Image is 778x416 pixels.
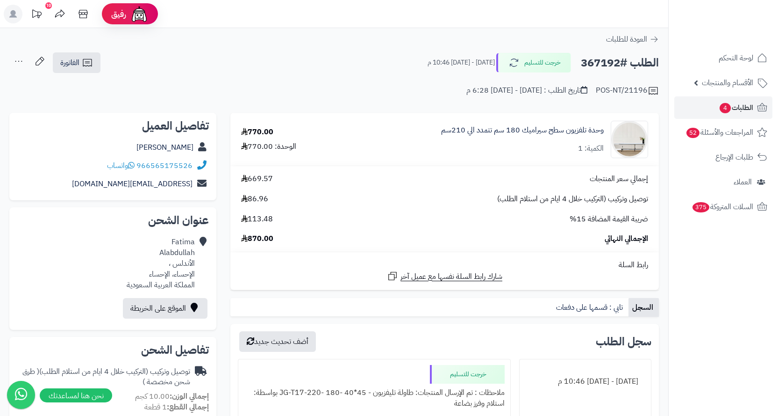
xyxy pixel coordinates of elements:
[552,298,628,317] a: تابي : قسمها على دفعات
[430,365,505,384] div: خرجت للتسليم
[107,160,135,171] a: واتساب
[241,127,273,138] div: 770.00
[720,103,731,113] span: 4
[466,85,587,96] div: تاريخ الطلب : [DATE] - [DATE] 6:28 م
[596,336,651,347] h3: سجل الطلب
[239,331,316,352] button: أضف تحديث جديد
[241,194,268,204] span: 86.96
[25,5,48,26] a: تحديثات المنصة
[127,237,195,290] div: Fatima Alabdullah الأندلس ، الإحساء، الإحساء المملكة العربية السعودية
[719,101,753,114] span: الطلبات
[570,214,648,225] span: ضريبة القيمة المضافة 15%
[135,391,209,402] small: 10.00 كجم
[53,52,100,73] a: الفاتورة
[674,171,772,193] a: العملاء
[167,401,209,413] strong: إجمالي القطع:
[241,234,273,244] span: 870.00
[22,366,190,388] span: ( طرق شحن مخصصة )
[441,125,604,136] a: وحدة تلفزيون سطح سيراميك 180 سم تتمدد الي 210سم
[497,194,648,204] span: توصيل وتركيب (التركيب خلال 4 ايام من استلام الطلب)
[136,160,193,171] a: 966565175526
[715,151,753,164] span: طلبات الإرجاع
[686,128,699,138] span: 52
[136,142,193,153] a: [PERSON_NAME]
[400,271,502,282] span: شارك رابط السلة نفسها مع عميل آخر
[496,53,571,73] button: خرجت للتسليم
[72,178,193,190] a: [EMAIL_ADDRESS][DOMAIN_NAME]
[60,57,79,68] span: الفاتورة
[45,2,52,9] div: 10
[734,175,752,189] span: العملاء
[244,384,505,413] div: ملاحظات : تم الإرسال المنتجات: طاولة تليفزيون - 45*40 -180 -JG-T17-220 بواسطة: استلام وفرز بضاعة
[581,53,659,73] h2: الطلب #367192
[674,196,772,218] a: السلات المتروكة375
[234,260,655,270] div: رابط السلة
[606,34,647,45] span: العودة للطلبات
[590,174,648,184] span: إجمالي سعر المنتجات
[241,174,273,184] span: 669.57
[674,121,772,144] a: المراجعات والأسئلة52
[578,143,604,154] div: الكمية: 1
[241,214,273,225] span: 113.48
[628,298,659,317] a: السجل
[674,47,772,69] a: لوحة التحكم
[17,120,209,131] h2: تفاصيل العميل
[17,366,190,388] div: توصيل وتركيب (التركيب خلال 4 ايام من استلام الطلب)
[674,146,772,168] a: طلبات الإرجاع
[17,215,209,226] h2: عنوان الشحن
[387,270,502,282] a: شارك رابط السلة نفسها مع عميل آخر
[606,34,659,45] a: العودة للطلبات
[130,5,149,23] img: ai-face.png
[702,76,753,89] span: الأقسام والمنتجات
[605,234,648,244] span: الإجمالي النهائي
[170,391,209,402] strong: إجمالي الوزن:
[692,202,709,212] span: 375
[17,344,209,356] h2: تفاصيل الشحن
[111,8,126,20] span: رفيق
[692,200,753,213] span: السلات المتروكة
[685,126,753,139] span: المراجعات والأسئلة
[428,58,495,67] small: [DATE] - [DATE] 10:46 م
[123,298,207,319] a: الموقع على الخريطة
[611,121,648,158] img: 1753948100-1-90x90.jpg
[674,96,772,119] a: الطلبات4
[596,85,659,96] div: POS-NT/21196
[525,372,645,391] div: [DATE] - [DATE] 10:46 م
[719,51,753,65] span: لوحة التحكم
[241,141,296,152] div: الوحدة: 770.00
[144,401,209,413] small: 1 قطعة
